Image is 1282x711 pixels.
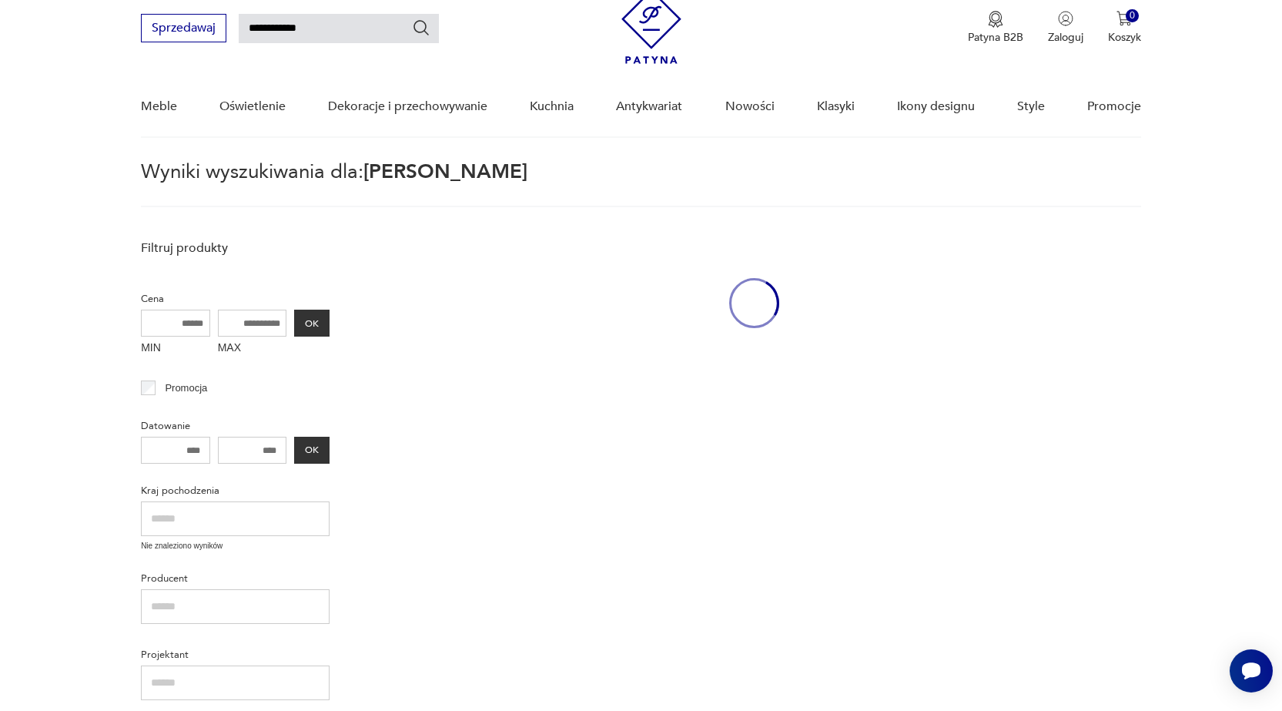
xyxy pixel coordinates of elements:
[968,11,1023,45] a: Ikona medaluPatyna B2B
[1017,77,1045,136] a: Style
[968,30,1023,45] p: Patyna B2B
[817,77,855,136] a: Klasyki
[294,310,330,337] button: OK
[141,290,330,307] p: Cena
[1048,11,1083,45] button: Zaloguj
[219,77,286,136] a: Oświetlenie
[141,14,226,42] button: Sprzedawaj
[141,646,330,663] p: Projektant
[988,11,1003,28] img: Ikona medalu
[1087,77,1141,136] a: Promocje
[141,337,210,361] label: MIN
[1126,9,1139,22] div: 0
[968,11,1023,45] button: Patyna B2B
[616,77,682,136] a: Antykwariat
[1230,649,1273,693] iframe: Smartsupp widget button
[530,77,574,136] a: Kuchnia
[141,570,330,587] p: Producent
[1048,30,1083,45] p: Zaloguj
[141,77,177,136] a: Meble
[729,232,779,374] div: oval-loading
[218,337,287,361] label: MAX
[141,24,226,35] a: Sprzedawaj
[141,240,330,257] p: Filtruj produkty
[1108,11,1141,45] button: 0Koszyk
[1116,11,1132,26] img: Ikona koszyka
[412,18,430,37] button: Szukaj
[363,158,527,186] span: [PERSON_NAME]
[897,77,975,136] a: Ikony designu
[1108,30,1141,45] p: Koszyk
[328,77,487,136] a: Dekoracje i przechowywanie
[141,482,330,499] p: Kraj pochodzenia
[1058,11,1073,26] img: Ikonka użytkownika
[141,163,1141,207] p: Wyniki wyszukiwania dla:
[165,380,207,397] p: Promocja
[141,418,330,434] p: Datowanie
[141,540,330,552] p: Nie znaleziono wyników
[725,77,775,136] a: Nowości
[294,437,330,464] button: OK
